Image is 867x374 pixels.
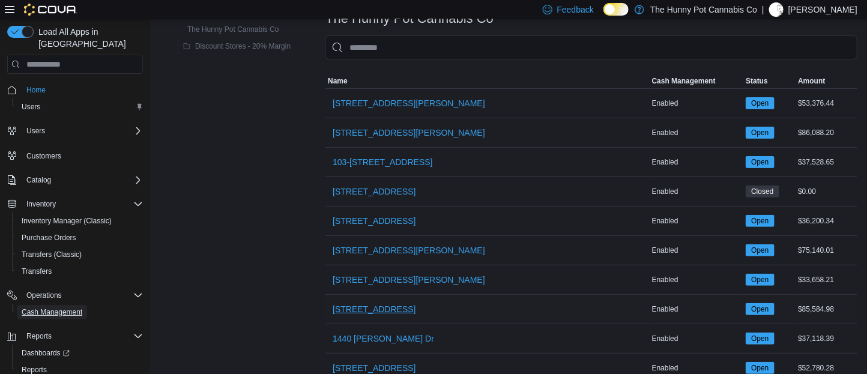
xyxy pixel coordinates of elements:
[17,305,143,319] span: Cash Management
[746,274,774,286] span: Open
[333,97,485,109] span: [STREET_ADDRESS][PERSON_NAME]
[2,196,148,213] button: Inventory
[328,150,438,174] button: 103-[STREET_ADDRESS]
[34,26,143,50] span: Load All Apps in [GEOGRAPHIC_DATA]
[178,39,295,53] button: Discount Stores - 20% Margin
[17,100,143,114] span: Users
[746,362,774,374] span: Open
[762,2,764,17] p: |
[17,305,87,319] a: Cash Management
[22,197,61,211] button: Inventory
[328,297,420,321] button: [STREET_ADDRESS]
[751,304,769,315] span: Open
[333,274,485,286] span: [STREET_ADDRESS][PERSON_NAME]
[796,243,857,258] div: $75,140.01
[22,197,143,211] span: Inventory
[328,76,348,86] span: Name
[746,244,774,256] span: Open
[17,247,86,262] a: Transfers (Classic)
[12,213,148,229] button: Inventory Manager (Classic)
[328,209,420,233] button: [STREET_ADDRESS]
[328,327,439,351] button: 1440 [PERSON_NAME] Dr
[2,81,148,98] button: Home
[22,124,50,138] button: Users
[328,268,490,292] button: [STREET_ADDRESS][PERSON_NAME]
[650,302,744,316] div: Enabled
[652,76,716,86] span: Cash Management
[603,3,629,16] input: Dark Mode
[22,267,52,276] span: Transfers
[22,149,66,163] a: Customers
[17,231,81,245] a: Purchase Orders
[187,25,279,34] span: The Hunny Pot Cannabis Co
[650,273,744,287] div: Enabled
[746,97,774,109] span: Open
[743,74,796,88] button: Status
[796,155,857,169] div: $37,528.65
[650,74,744,88] button: Cash Management
[22,348,70,358] span: Dashboards
[17,264,56,279] a: Transfers
[333,185,415,198] span: [STREET_ADDRESS]
[769,2,784,17] div: Marcus Lautenbach
[751,333,769,344] span: Open
[26,331,52,341] span: Reports
[195,41,291,51] span: Discount Stores - 20% Margin
[796,74,857,88] button: Amount
[325,35,857,59] input: This is a search bar. As you type, the results lower in the page will automatically filter.
[746,127,774,139] span: Open
[171,22,284,37] button: The Hunny Pot Cannabis Co
[746,185,779,198] span: Closed
[751,363,769,373] span: Open
[796,273,857,287] div: $33,658.21
[22,250,82,259] span: Transfers (Classic)
[333,362,415,374] span: [STREET_ADDRESS]
[22,124,143,138] span: Users
[26,175,51,185] span: Catalog
[788,2,857,17] p: [PERSON_NAME]
[796,96,857,110] div: $53,376.44
[746,76,768,86] span: Status
[17,264,143,279] span: Transfers
[328,179,420,204] button: [STREET_ADDRESS]
[796,184,857,199] div: $0.00
[650,96,744,110] div: Enabled
[17,346,74,360] a: Dashboards
[22,329,143,343] span: Reports
[22,148,143,163] span: Customers
[650,214,744,228] div: Enabled
[650,125,744,140] div: Enabled
[333,156,433,168] span: 103-[STREET_ADDRESS]
[17,214,116,228] a: Inventory Manager (Classic)
[2,146,148,164] button: Customers
[12,229,148,246] button: Purchase Orders
[2,328,148,345] button: Reports
[751,186,773,197] span: Closed
[328,91,490,115] button: [STREET_ADDRESS][PERSON_NAME]
[746,303,774,315] span: Open
[746,215,774,227] span: Open
[798,76,825,86] span: Amount
[26,151,61,161] span: Customers
[22,83,50,97] a: Home
[751,157,769,167] span: Open
[333,244,485,256] span: [STREET_ADDRESS][PERSON_NAME]
[751,274,769,285] span: Open
[12,345,148,361] a: Dashboards
[26,85,46,95] span: Home
[22,102,40,112] span: Users
[22,307,82,317] span: Cash Management
[12,304,148,321] button: Cash Management
[2,287,148,304] button: Operations
[22,233,76,243] span: Purchase Orders
[22,329,56,343] button: Reports
[22,288,143,303] span: Operations
[328,238,490,262] button: [STREET_ADDRESS][PERSON_NAME]
[333,215,415,227] span: [STREET_ADDRESS]
[796,214,857,228] div: $36,200.34
[26,291,62,300] span: Operations
[26,199,56,209] span: Inventory
[751,98,769,109] span: Open
[650,243,744,258] div: Enabled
